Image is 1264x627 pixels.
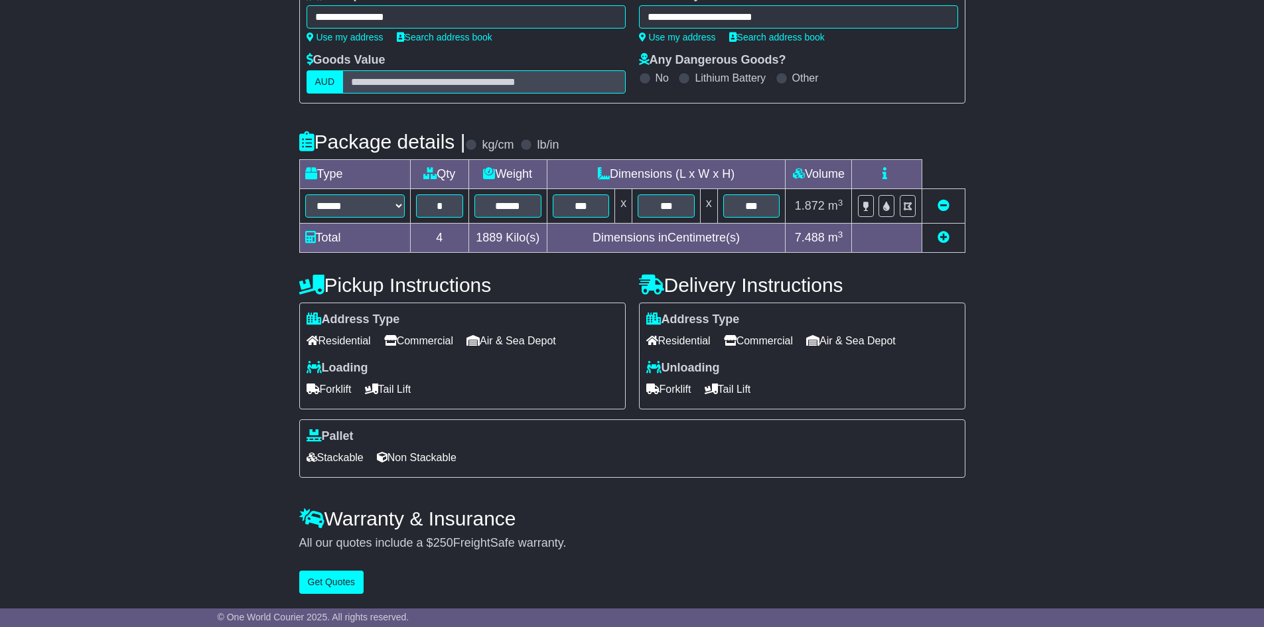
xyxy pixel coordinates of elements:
label: Any Dangerous Goods? [639,53,786,68]
a: Search address book [729,32,825,42]
label: AUD [307,70,344,94]
span: Tail Lift [365,379,411,399]
span: Commercial [724,330,793,351]
td: x [700,189,717,224]
td: Dimensions (L x W x H) [547,160,786,189]
span: m [828,199,843,212]
label: Address Type [307,313,400,327]
label: Other [792,72,819,84]
span: Residential [307,330,371,351]
label: Unloading [646,361,720,376]
sup: 3 [838,198,843,208]
span: Tail Lift [705,379,751,399]
span: 1889 [476,231,502,244]
a: Remove this item [938,199,949,212]
a: Add new item [938,231,949,244]
a: Use my address [307,32,384,42]
span: Commercial [384,330,453,351]
span: Forklift [646,379,691,399]
td: Qty [410,160,468,189]
td: Volume [786,160,852,189]
div: All our quotes include a $ FreightSafe warranty. [299,536,965,551]
span: Forklift [307,379,352,399]
span: Air & Sea Depot [466,330,556,351]
h4: Pickup Instructions [299,274,626,296]
td: Type [299,160,410,189]
td: x [615,189,632,224]
span: 250 [433,536,453,549]
h4: Package details | [299,131,466,153]
span: Non Stackable [377,447,456,468]
span: 1.872 [795,199,825,212]
a: Use my address [639,32,716,42]
label: Lithium Battery [695,72,766,84]
td: 4 [410,224,468,253]
label: Address Type [646,313,740,327]
td: Total [299,224,410,253]
span: Air & Sea Depot [806,330,896,351]
span: © One World Courier 2025. All rights reserved. [218,612,409,622]
h4: Warranty & Insurance [299,508,965,529]
span: m [828,231,843,244]
label: kg/cm [482,138,514,153]
label: No [656,72,669,84]
span: 7.488 [795,231,825,244]
span: Residential [646,330,711,351]
span: Stackable [307,447,364,468]
label: lb/in [537,138,559,153]
label: Goods Value [307,53,386,68]
label: Pallet [307,429,354,444]
sup: 3 [838,230,843,240]
td: Dimensions in Centimetre(s) [547,224,786,253]
button: Get Quotes [299,571,364,594]
h4: Delivery Instructions [639,274,965,296]
a: Search address book [397,32,492,42]
td: Kilo(s) [468,224,547,253]
label: Loading [307,361,368,376]
td: Weight [468,160,547,189]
